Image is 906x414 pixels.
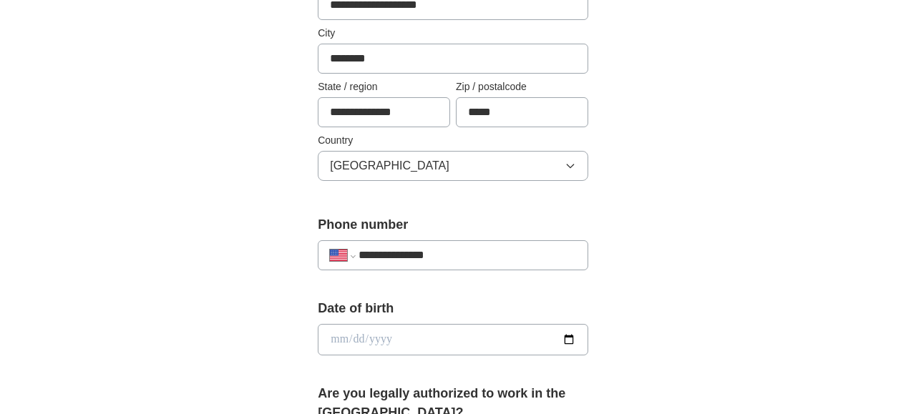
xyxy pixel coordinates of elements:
[318,26,588,41] label: City
[456,79,588,94] label: Zip / postalcode
[318,215,588,235] label: Phone number
[318,151,588,181] button: [GEOGRAPHIC_DATA]
[330,157,449,174] span: [GEOGRAPHIC_DATA]
[318,299,588,318] label: Date of birth
[318,133,588,148] label: Country
[318,79,450,94] label: State / region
